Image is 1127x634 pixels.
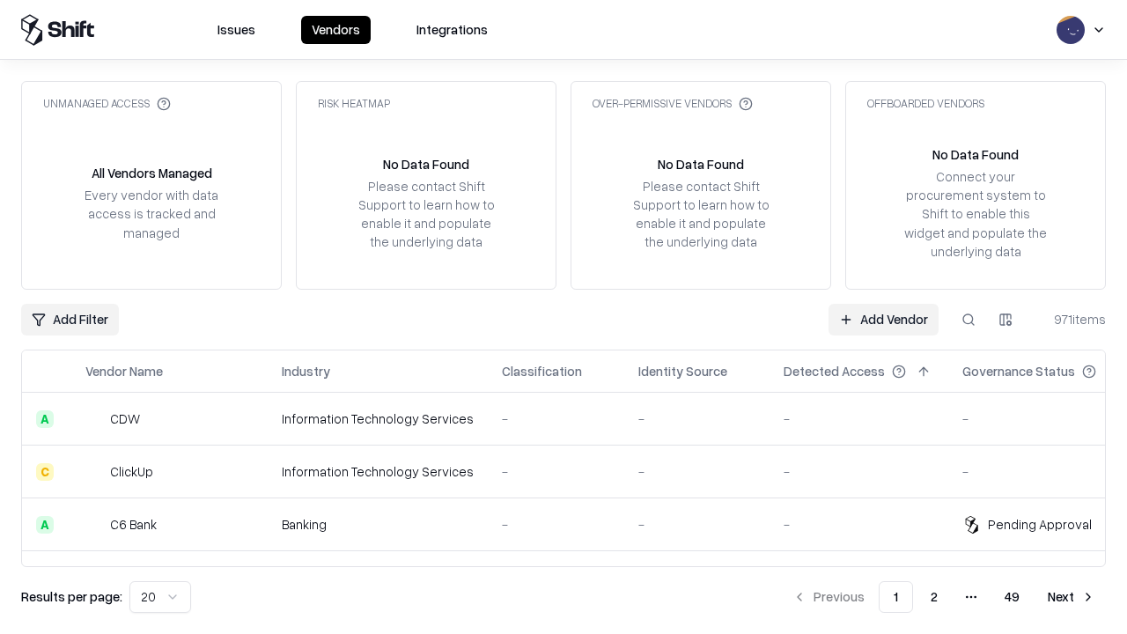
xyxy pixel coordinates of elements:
[638,409,755,428] div: -
[502,515,610,534] div: -
[282,515,474,534] div: Banking
[406,16,498,44] button: Integrations
[1035,310,1106,328] div: 971 items
[784,515,934,534] div: -
[829,304,939,335] a: Add Vendor
[988,515,1092,534] div: Pending Approval
[318,96,390,111] div: Risk Heatmap
[784,362,885,380] div: Detected Access
[207,16,266,44] button: Issues
[638,462,755,481] div: -
[36,516,54,534] div: A
[383,155,469,173] div: No Data Found
[502,362,582,380] div: Classification
[21,304,119,335] button: Add Filter
[991,581,1034,613] button: 49
[962,409,1124,428] div: -
[110,515,157,534] div: C6 Bank
[36,410,54,428] div: A
[902,167,1049,261] div: Connect your procurement system to Shift to enable this widget and populate the underlying data
[638,362,727,380] div: Identity Source
[110,409,140,428] div: CDW
[85,362,163,380] div: Vendor Name
[784,462,934,481] div: -
[962,362,1075,380] div: Governance Status
[628,177,774,252] div: Please contact Shift Support to learn how to enable it and populate the underlying data
[282,409,474,428] div: Information Technology Services
[110,462,153,481] div: ClickUp
[78,186,225,241] div: Every vendor with data access is tracked and managed
[638,515,755,534] div: -
[85,463,103,481] img: ClickUp
[353,177,499,252] div: Please contact Shift Support to learn how to enable it and populate the underlying data
[593,96,753,111] div: Over-Permissive Vendors
[782,581,1106,613] nav: pagination
[784,409,934,428] div: -
[917,581,952,613] button: 2
[658,155,744,173] div: No Data Found
[282,362,330,380] div: Industry
[879,581,913,613] button: 1
[36,463,54,481] div: C
[502,462,610,481] div: -
[962,462,1124,481] div: -
[85,516,103,534] img: C6 Bank
[21,587,122,606] p: Results per page:
[43,96,171,111] div: Unmanaged Access
[932,145,1019,164] div: No Data Found
[502,409,610,428] div: -
[301,16,371,44] button: Vendors
[867,96,984,111] div: Offboarded Vendors
[85,410,103,428] img: CDW
[92,164,212,182] div: All Vendors Managed
[1037,581,1106,613] button: Next
[282,462,474,481] div: Information Technology Services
